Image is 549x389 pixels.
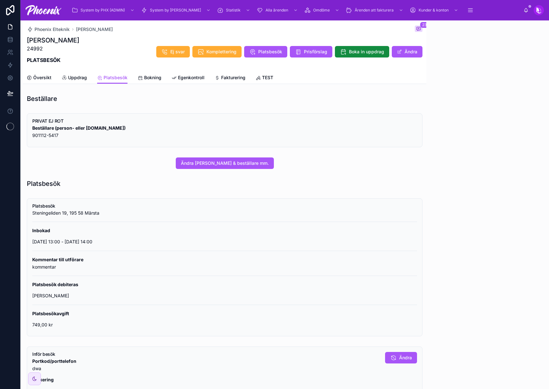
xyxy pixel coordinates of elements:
strong: Platsbesökavgift [32,311,69,316]
p: Steningeliden 19, 195 58 Märsta [32,210,417,217]
a: Egenkontroll [172,72,205,85]
span: Platsbesök [104,74,128,81]
strong: Platsbesök debiteras [32,282,78,287]
p: [PERSON_NAME] [32,292,417,300]
button: 23 [415,26,422,33]
div: Steningeliden 19, 195 58 Märsta ___ **Inbokad** 2025-08-31 13:00 - 2025-08-31 14:00 ___ **Komment... [32,210,417,329]
button: Platsbesök [244,46,287,57]
button: Ändra [PERSON_NAME] & beställare mm. [176,157,274,169]
a: Bokning [138,72,161,85]
span: Översikt [33,74,51,81]
h5: PRIVAT EJ ROT [32,119,417,123]
h1: Platsbesök [27,179,60,188]
strong: Inbokad [32,228,50,233]
a: System by PHX (ADMIN) [70,4,138,16]
span: Bokning [144,74,161,81]
p: 24992 [27,45,79,52]
button: Prisförslag [290,46,332,57]
button: Boka in uppdrag [335,46,389,57]
span: Fakturering [221,74,245,81]
span: Ändra [PERSON_NAME] & beställare mm. [181,160,269,166]
span: TEST [262,74,273,81]
a: Uppdrag [62,72,87,85]
span: Omdöme [313,8,330,13]
span: 23 [420,22,429,28]
strong: Kommentar till utförare [32,257,83,262]
span: Statistik [226,8,241,13]
span: Komplettering [206,49,236,55]
span: Prisförslag [304,49,327,55]
span: System by PHX (ADMIN) [81,8,125,13]
span: Ej svar [170,49,185,55]
a: Översikt [27,72,51,85]
span: Ändra [399,355,412,361]
a: System by [PERSON_NAME] [139,4,214,16]
div: **Beställare (person- eller org.nr)** 901112-5417 [32,125,417,139]
h5: Platsbesök [32,204,417,208]
h5: Inför besök [32,352,380,356]
span: Platsbesök [258,49,282,55]
p: [DATE] 13:00 - [DATE] 14:00 [32,238,417,246]
p: kommentar [32,256,417,271]
a: [PERSON_NAME] [76,26,113,33]
span: Phoenix Elteknik [35,26,70,33]
strong: Parkering [32,377,54,382]
a: Alla ärenden [255,4,301,16]
h1: Beställare [27,94,57,103]
img: App logo [26,5,61,15]
button: Ändra [392,46,422,57]
span: Ärenden att fakturera [355,8,394,13]
a: TEST [256,72,273,85]
span: System by [PERSON_NAME] [150,8,201,13]
span: Boka in uppdrag [349,49,384,55]
a: Phoenix Elteknik [27,26,70,33]
span: Uppdrag [68,74,87,81]
a: Omdöme [302,4,343,16]
button: Ej svar [156,46,190,57]
div: scrollable content [66,3,523,17]
strong: Portkod/porttelefon [32,358,76,364]
strong: Beställare (person- eller [DOMAIN_NAME]) [32,125,126,131]
a: Fakturering [215,72,245,85]
p: 749,00 kr [32,321,417,329]
a: Statistik [215,4,253,16]
button: Ändra [385,352,417,363]
span: Alla ärenden [266,8,288,13]
a: Ärenden att fakturera [344,4,406,16]
p: dwa [32,358,380,372]
p: 901112-5417 [32,125,417,139]
a: Platsbesök [97,72,128,84]
strong: PLATSBESÖK [27,57,61,63]
button: Komplettering [192,46,242,57]
a: Kunder & konton [408,4,461,16]
h1: [PERSON_NAME] [27,36,79,45]
span: Egenkontroll [178,74,205,81]
span: Kunder & konton [419,8,449,13]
